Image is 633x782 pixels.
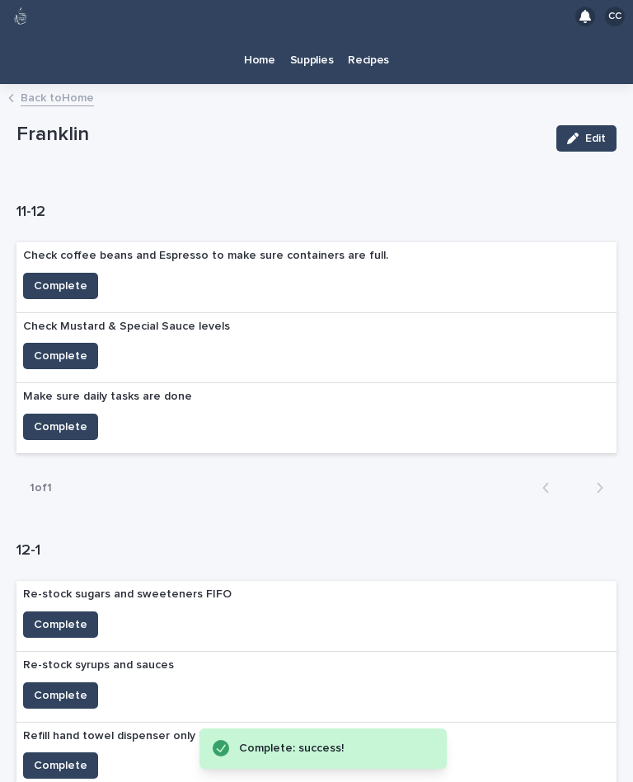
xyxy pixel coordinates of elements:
span: Complete [34,687,87,704]
p: Check Mustard & Special Sauce levels [23,320,230,334]
span: Complete [34,278,87,294]
a: Home [237,33,283,84]
span: Edit [585,133,606,144]
p: Recipes [348,33,389,68]
button: Complete [23,752,98,779]
img: 80hjoBaRqlyywVK24fQd [10,6,31,27]
button: Back [529,480,573,495]
p: Check coffee beans and Espresso to make sure containers are full. [23,249,388,263]
button: Complete [23,682,98,709]
h1: 12-1 [16,541,617,561]
button: Complete [23,343,98,369]
button: Complete [23,273,98,299]
button: Complete [23,611,98,638]
button: Next [573,480,617,495]
p: Re-stock sugars and sweeteners FIFO [23,588,232,602]
div: CC [605,7,625,26]
a: Back toHome [21,87,94,106]
p: Refill hand towel dispenser only ¾ full [23,729,229,743]
span: Complete [34,348,87,364]
p: 1 of 1 [16,468,65,508]
a: Make sure daily tasks are doneComplete [16,383,617,454]
p: Franklin [16,123,543,147]
p: Make sure daily tasks are done [23,390,192,404]
span: Complete [34,419,87,435]
button: Edit [556,125,617,152]
p: Supplies [290,33,334,68]
a: Supplies [283,33,341,84]
p: Re-stock syrups and sauces [23,658,174,672]
a: Recipes [340,33,396,84]
p: Home [244,33,275,68]
div: Complete: success! [239,738,414,759]
h1: 11-12 [16,203,617,222]
span: Complete [34,757,87,774]
a: Check coffee beans and Espresso to make sure containers are full.Complete [16,242,617,313]
span: Complete [34,616,87,633]
a: Check Mustard & Special Sauce levelsComplete [16,313,617,384]
button: Complete [23,414,98,440]
a: Re-stock syrups and saucesComplete [16,652,617,723]
a: Re-stock sugars and sweeteners FIFOComplete [16,581,617,652]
